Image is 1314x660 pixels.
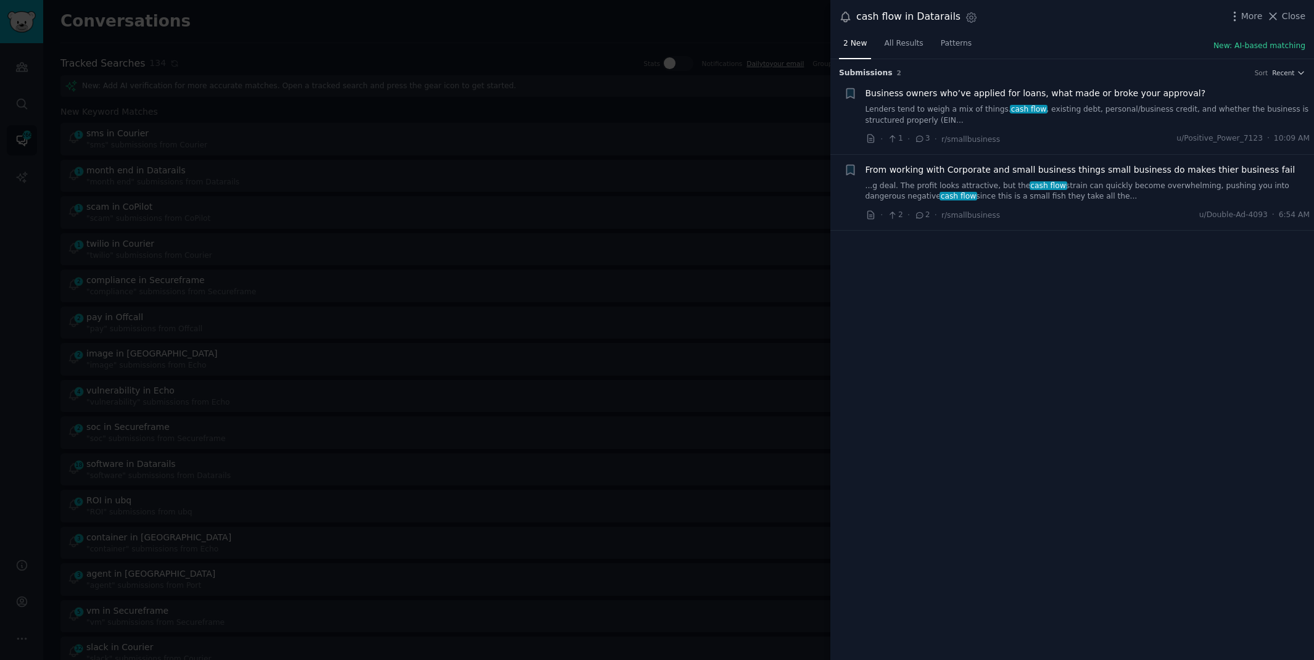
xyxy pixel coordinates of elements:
[914,133,930,144] span: 3
[935,133,937,146] span: ·
[1267,133,1270,144] span: ·
[1241,10,1263,23] span: More
[880,34,927,59] a: All Results
[936,34,976,59] a: Patterns
[1213,41,1305,52] button: New: AI-based matching
[880,133,883,146] span: ·
[1010,105,1047,113] span: cash flow
[1030,181,1067,190] span: cash flow
[907,208,910,221] span: ·
[1272,68,1294,77] span: Recent
[1282,10,1305,23] span: Close
[1266,10,1305,23] button: Close
[940,192,977,200] span: cash flow
[843,38,867,49] span: 2 New
[1274,133,1310,144] span: 10:09 AM
[887,210,903,221] span: 2
[941,135,1000,144] span: r/smallbusiness
[1199,210,1268,221] span: u/Double-Ad-4093
[887,133,903,144] span: 1
[1255,68,1268,77] div: Sort
[866,163,1295,176] a: From working with Corporate and small business things small business do makes thier business fail
[866,181,1310,202] a: ...g deal. The profit looks attractive, but thecash flowstrain can quickly become overwhelming, p...
[1228,10,1263,23] button: More
[1279,210,1310,221] span: 6:54 AM
[880,208,883,221] span: ·
[839,34,871,59] a: 2 New
[1272,68,1305,77] button: Recent
[907,133,910,146] span: ·
[1272,210,1275,221] span: ·
[884,38,923,49] span: All Results
[866,87,1206,100] a: Business owners who’ve applied for loans, what made or broke your approval?
[935,208,937,221] span: ·
[856,9,961,25] div: cash flow in Datarails
[1176,133,1263,144] span: u/Positive_Power_7123
[897,69,901,76] span: 2
[839,68,893,79] span: Submission s
[941,211,1000,220] span: r/smallbusiness
[914,210,930,221] span: 2
[941,38,972,49] span: Patterns
[866,104,1310,126] a: Lenders tend to weigh a mix of things.cash flow, existing debt, personal/business credit, and whe...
